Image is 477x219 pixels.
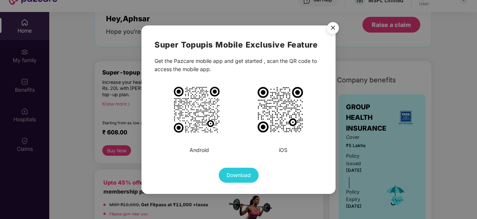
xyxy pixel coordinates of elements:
[172,85,221,134] img: PiA8c3ZnIHdpZHRoPSIxMDE1IiBoZWlnaHQ9IjEwMTUiIHZpZXdCb3g9Ii0xIC0xIDM1IDM1IiB4bWxucz0iaHR0cDovL3d3d...
[322,18,343,39] img: svg+xml;base64,PHN2ZyB4bWxucz0iaHR0cDovL3d3dy53My5vcmcvMjAwMC9zdmciIHdpZHRoPSI1NiIgaGVpZ2h0PSI1Ni...
[155,39,322,51] h2: Super Topup is Mobile Exclusive Feature
[322,18,343,39] button: Close
[279,146,287,154] div: iOS
[256,85,305,134] img: PiA8c3ZnIHdpZHRoPSIxMDIzIiBoZWlnaHQ9IjEwMjMiIHZpZXdCb3g9Ii0xIC0xIDMxIDMxIiB4bWxucz0iaHR0cDovL3d3d...
[219,168,259,183] button: Download
[190,146,209,154] div: Android
[227,171,251,179] span: Download
[155,57,322,73] div: Get the Pazcare mobile app and get started , scan the QR code to access the mobile app.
